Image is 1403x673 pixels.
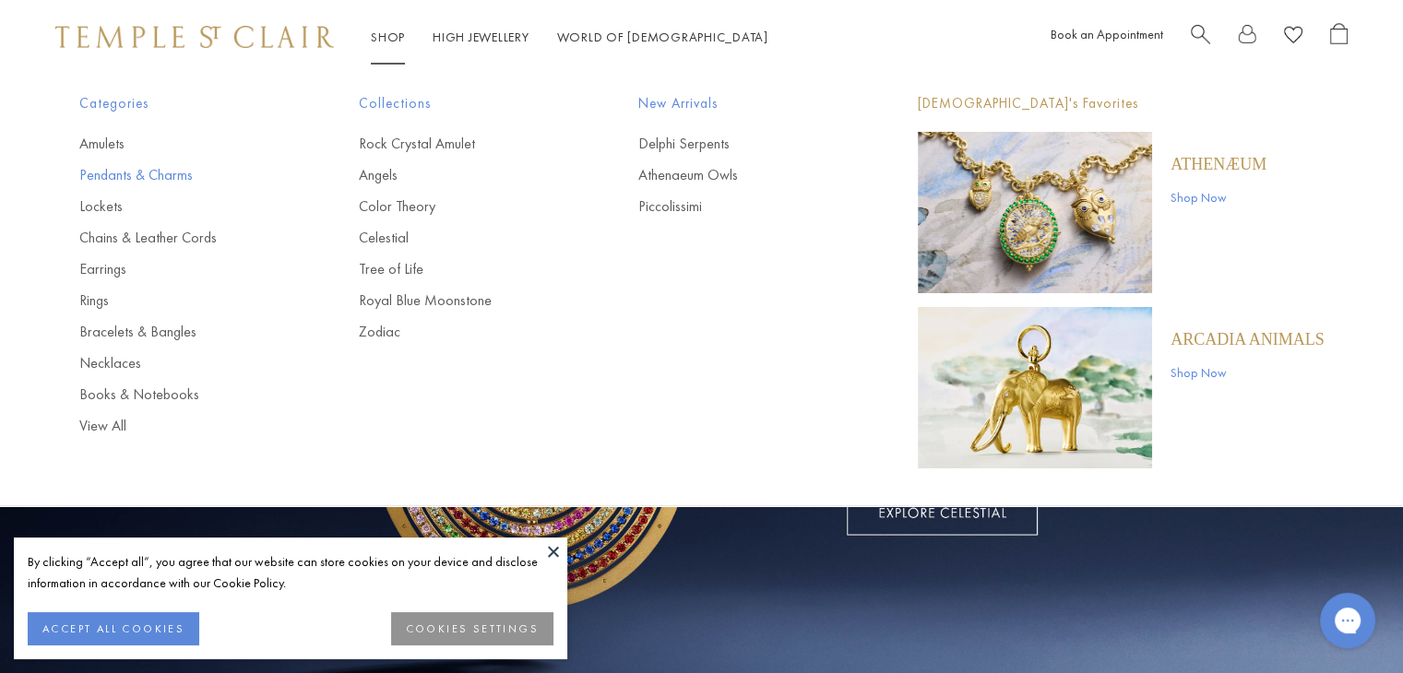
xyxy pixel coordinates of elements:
[1171,187,1266,207] a: Shop Now
[638,165,844,185] a: Athenaeum Owls
[918,92,1325,115] p: [DEMOGRAPHIC_DATA]'s Favorites
[1284,23,1302,52] a: View Wishlist
[1051,26,1163,42] a: Book an Appointment
[79,259,285,279] a: Earrings
[1311,586,1385,655] iframe: Gorgias live chat messenger
[1191,23,1210,52] a: Search
[79,384,285,405] a: Books & Notebooks
[79,353,285,373] a: Necklaces
[557,29,768,45] a: World of [DEMOGRAPHIC_DATA]World of [DEMOGRAPHIC_DATA]
[391,612,553,645] button: COOKIES SETTINGS
[79,196,285,217] a: Lockets
[1171,362,1325,383] a: Shop Now
[1171,154,1266,174] a: Athenæum
[79,92,285,115] span: Categories
[359,165,565,185] a: Angels
[79,416,285,436] a: View All
[359,196,565,217] a: Color Theory
[79,322,285,342] a: Bracelets & Bangles
[638,196,844,217] a: Piccolissimi
[1171,329,1325,349] a: ARCADIA ANIMALS
[371,26,768,49] nav: Main navigation
[79,165,285,185] a: Pendants & Charms
[79,228,285,248] a: Chains & Leather Cords
[28,551,553,594] div: By clicking “Accept all”, you agree that our website can store cookies on your device and disclos...
[433,29,529,45] a: High JewelleryHigh Jewellery
[359,134,565,154] a: Rock Crystal Amulet
[359,259,565,279] a: Tree of Life
[371,29,405,45] a: ShopShop
[359,92,565,115] span: Collections
[359,322,565,342] a: Zodiac
[638,92,844,115] span: New Arrivals
[359,228,565,248] a: Celestial
[79,290,285,311] a: Rings
[79,134,285,154] a: Amulets
[638,134,844,154] a: Delphi Serpents
[359,290,565,311] a: Royal Blue Moonstone
[55,26,334,48] img: Temple St. Clair
[28,612,199,645] button: ACCEPT ALL COOKIES
[1330,23,1348,52] a: Open Shopping Bag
